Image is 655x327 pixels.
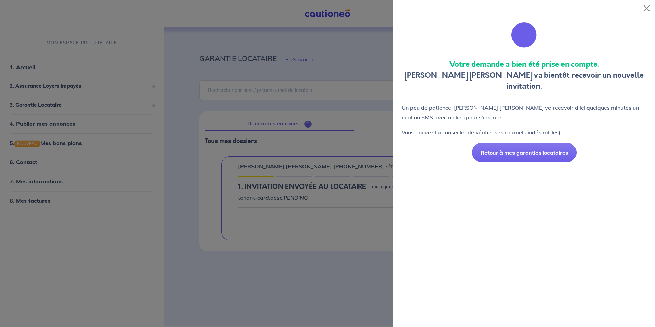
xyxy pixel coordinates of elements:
[401,103,647,122] p: Un peu de patience, [PERSON_NAME] [PERSON_NAME] va recevoir d’ici quelques minutes un mail ou SMS...
[401,59,647,92] p: [PERSON_NAME] [PERSON_NAME] va bientôt recevoir un nouvelle invitation.
[472,143,577,162] button: Retour à mes garanties locataires
[506,16,543,53] img: illu_invit.svg
[449,59,599,70] strong: Votre demande a bien été prise en compte.
[641,3,652,14] button: Close
[401,128,647,137] p: Vous pouvez lui conseiller de vérifier ses courriels indésirables)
